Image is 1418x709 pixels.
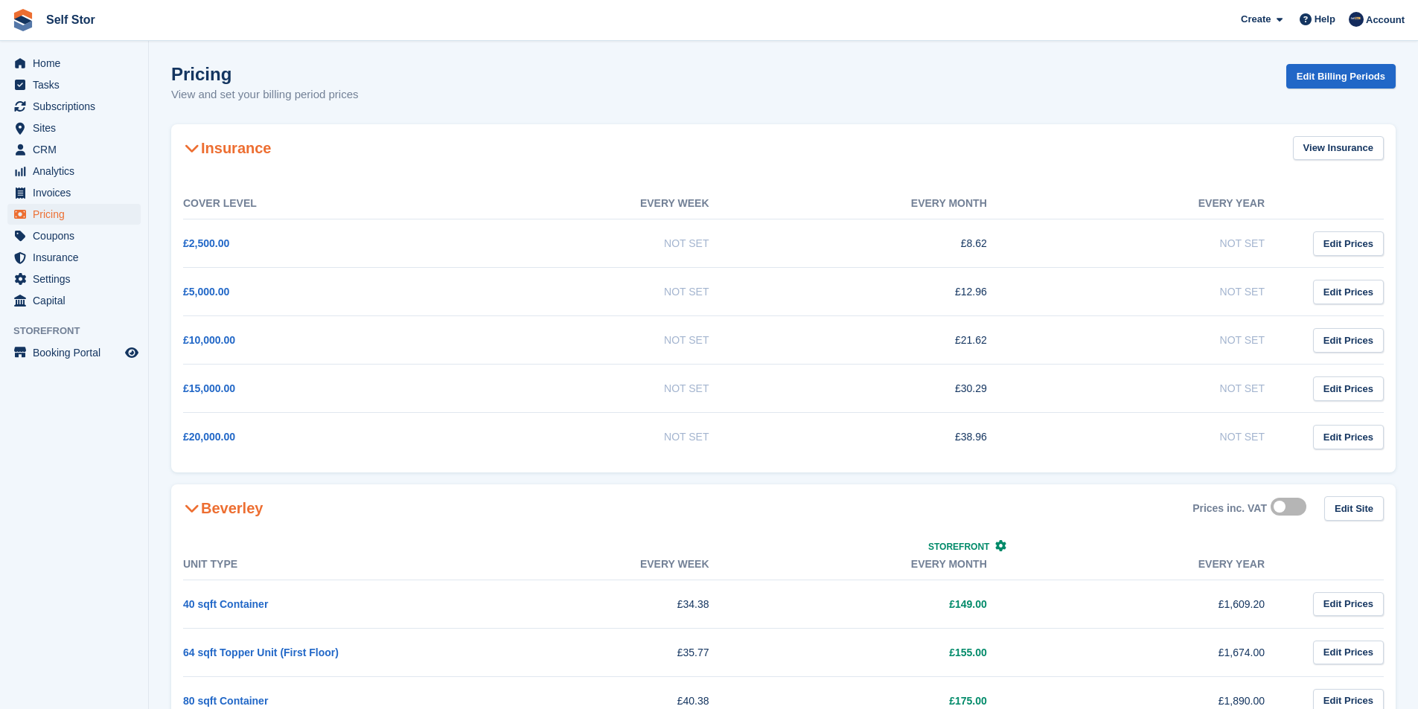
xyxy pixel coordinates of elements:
a: Edit Prices [1313,231,1384,256]
a: menu [7,290,141,311]
td: Not Set [461,413,738,461]
a: menu [7,247,141,268]
img: Chris Rice [1349,12,1364,27]
td: Not Set [1017,413,1294,461]
th: Every month [739,188,1017,219]
td: £30.29 [739,365,1017,413]
span: Tasks [33,74,122,95]
td: £38.96 [739,413,1017,461]
span: Storefront [13,324,148,339]
span: Create [1241,12,1271,27]
td: £34.38 [461,580,738,628]
span: Subscriptions [33,96,122,117]
h2: Beverley [183,499,263,517]
td: Not Set [461,365,738,413]
img: stora-icon-8386f47178a22dfd0bd8f6a31ec36ba5ce8667c1dd55bd0f319d3a0aa187defe.svg [12,9,34,31]
th: Every week [461,549,738,580]
span: Help [1315,12,1335,27]
td: £149.00 [739,580,1017,628]
a: Edit Site [1324,496,1384,521]
a: Edit Prices [1313,425,1384,449]
td: £12.96 [739,268,1017,316]
td: Not Set [461,268,738,316]
th: Cover Level [183,188,461,219]
p: View and set your billing period prices [171,86,359,103]
span: Booking Portal [33,342,122,363]
th: Every month [739,549,1017,580]
span: CRM [33,139,122,160]
span: Analytics [33,161,122,182]
a: Edit Prices [1313,592,1384,617]
a: Storefront [928,542,1006,552]
td: Not Set [461,219,738,268]
th: Every year [1017,188,1294,219]
td: Not Set [1017,219,1294,268]
a: Edit Prices [1313,328,1384,353]
a: View Insurance [1293,136,1384,161]
h2: Insurance [183,139,271,157]
a: menu [7,269,141,289]
a: Edit Prices [1313,376,1384,401]
a: menu [7,118,141,138]
a: £5,000.00 [183,286,229,298]
a: Self Stor [40,7,101,32]
td: Not Set [1017,268,1294,316]
a: £15,000.00 [183,382,235,394]
a: £20,000.00 [183,431,235,443]
a: menu [7,225,141,246]
span: Capital [33,290,122,311]
a: menu [7,96,141,117]
div: Prices inc. VAT [1192,502,1267,515]
span: Sites [33,118,122,138]
td: Not Set [1017,316,1294,365]
a: menu [7,204,141,225]
a: Edit Prices [1313,280,1384,304]
th: Unit Type [183,549,461,580]
a: Edit Prices [1313,641,1384,665]
a: menu [7,161,141,182]
a: 64 sqft Topper Unit (First Floor) [183,647,339,658]
td: Not Set [1017,365,1294,413]
td: £155.00 [739,628,1017,676]
span: Settings [33,269,122,289]
td: £1,674.00 [1017,628,1294,676]
a: Preview store [123,344,141,362]
span: Insurance [33,247,122,268]
th: Every year [1017,549,1294,580]
span: Pricing [33,204,122,225]
td: Not Set [461,316,738,365]
td: £1,609.20 [1017,580,1294,628]
a: Edit Billing Periods [1286,64,1396,89]
a: £2,500.00 [183,237,229,249]
span: Storefront [928,542,989,552]
td: £8.62 [739,219,1017,268]
span: Coupons [33,225,122,246]
span: Account [1366,13,1405,28]
a: 40 sqft Container [183,598,268,610]
th: Every week [461,188,738,219]
a: menu [7,182,141,203]
span: Invoices [33,182,122,203]
a: menu [7,139,141,160]
a: menu [7,53,141,74]
a: £10,000.00 [183,334,235,346]
td: £35.77 [461,628,738,676]
span: Home [33,53,122,74]
a: menu [7,74,141,95]
td: £21.62 [739,316,1017,365]
a: menu [7,342,141,363]
a: 80 sqft Container [183,695,268,707]
h1: Pricing [171,64,359,84]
